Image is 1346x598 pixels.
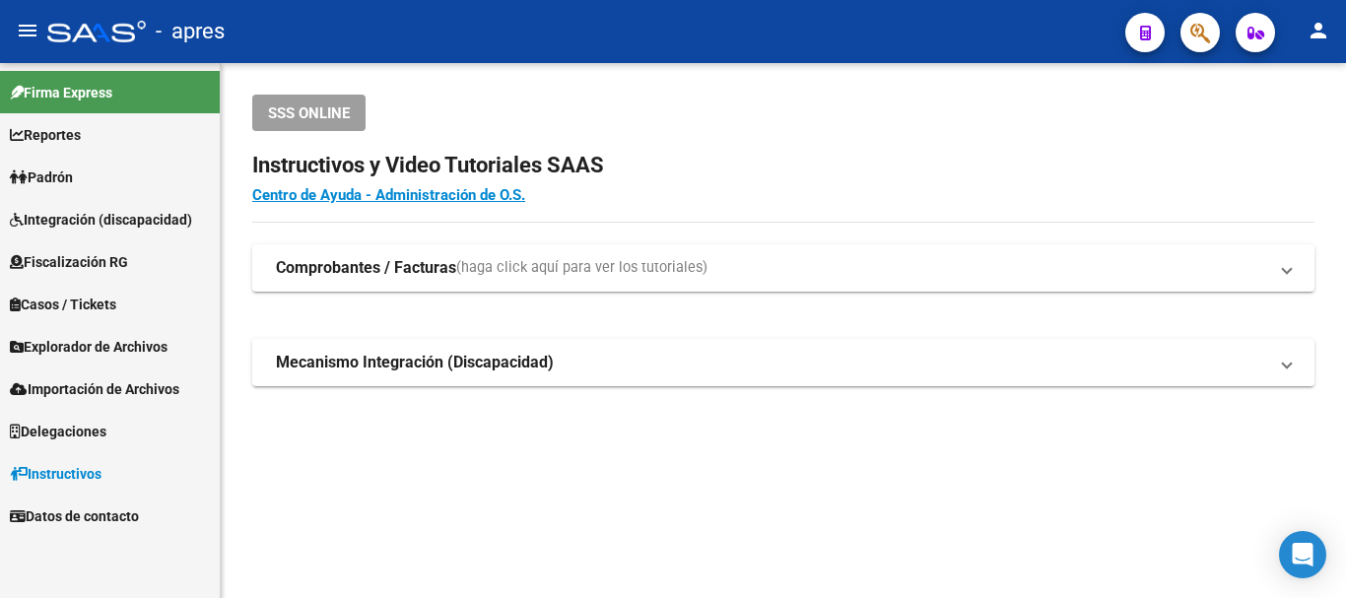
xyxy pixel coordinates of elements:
[276,352,554,373] strong: Mecanismo Integración (Discapacidad)
[276,257,456,279] strong: Comprobantes / Facturas
[16,19,39,42] mat-icon: menu
[456,257,707,279] span: (haga click aquí para ver los tutoriales)
[10,463,101,485] span: Instructivos
[10,421,106,442] span: Delegaciones
[252,339,1314,386] mat-expansion-panel-header: Mecanismo Integración (Discapacidad)
[10,505,139,527] span: Datos de contacto
[252,95,366,131] button: SSS ONLINE
[10,209,192,231] span: Integración (discapacidad)
[10,251,128,273] span: Fiscalización RG
[10,378,179,400] span: Importación de Archivos
[1279,531,1326,578] div: Open Intercom Messenger
[10,82,112,103] span: Firma Express
[252,147,1314,184] h2: Instructivos y Video Tutoriales SAAS
[10,336,168,358] span: Explorador de Archivos
[268,104,350,122] span: SSS ONLINE
[1307,19,1330,42] mat-icon: person
[10,124,81,146] span: Reportes
[156,10,225,53] span: - apres
[10,166,73,188] span: Padrón
[252,244,1314,292] mat-expansion-panel-header: Comprobantes / Facturas(haga click aquí para ver los tutoriales)
[10,294,116,315] span: Casos / Tickets
[252,186,525,204] a: Centro de Ayuda - Administración de O.S.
